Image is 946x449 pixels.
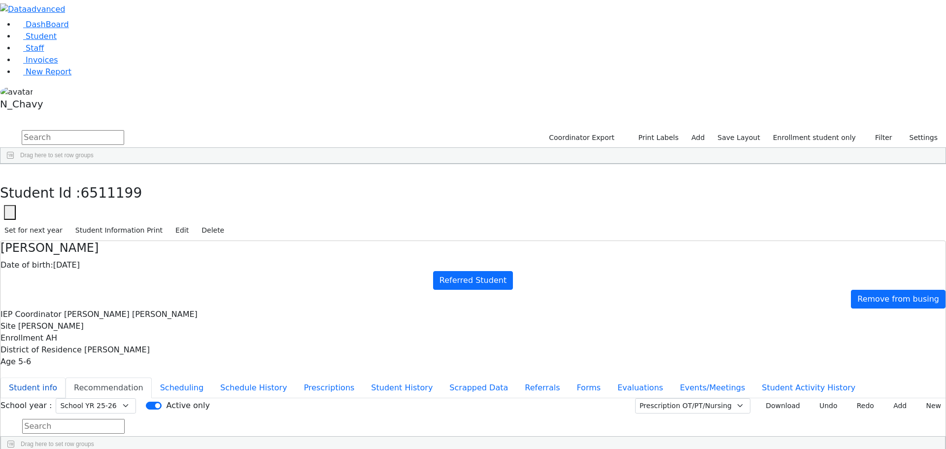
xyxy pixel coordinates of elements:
[81,185,142,201] span: 6511199
[0,378,66,398] button: Student info
[882,398,911,414] button: Add
[166,400,209,412] label: Active only
[64,310,198,319] span: [PERSON_NAME] [PERSON_NAME]
[84,345,150,354] span: [PERSON_NAME]
[857,294,939,304] span: Remove from busing
[20,152,94,159] span: Drag here to set row groups
[26,43,44,53] span: Staff
[769,130,860,145] label: Enrollment student only
[0,259,946,271] div: [DATE]
[862,130,897,145] button: Filter
[851,290,946,309] a: Remove from busing
[627,130,683,145] button: Print Labels
[897,130,942,145] button: Settings
[16,32,57,41] a: Student
[0,332,43,344] label: Enrollment
[441,378,516,398] button: Scrapped Data
[433,271,513,290] a: Referred Student
[0,356,16,368] label: Age
[22,419,125,434] input: Search
[0,320,16,332] label: Site
[66,378,152,398] button: Recommendation
[915,398,946,414] button: New
[568,378,609,398] button: Forms
[22,130,124,145] input: Search
[16,20,69,29] a: DashBoard
[46,333,57,343] span: AH
[754,398,805,414] button: Download
[71,223,167,238] button: Student Information Print
[18,357,31,366] span: 5-6
[542,130,619,145] button: Coordinator Export
[21,441,94,448] span: Drag here to set row groups
[18,321,84,331] span: [PERSON_NAME]
[171,223,193,238] button: Edit
[713,130,764,145] button: Save Layout
[0,259,53,271] label: Date of birth:
[363,378,441,398] button: Student History
[26,67,71,76] span: New Report
[687,130,709,145] a: Add
[0,344,82,356] label: District of Residence
[197,223,229,238] button: Delete
[0,400,52,412] label: School year :
[753,378,864,398] button: Student Activity History
[609,378,672,398] button: Evaluations
[26,55,58,65] span: Invoices
[212,378,296,398] button: Schedule History
[516,378,568,398] button: Referrals
[672,378,753,398] button: Events/Meetings
[16,55,58,65] a: Invoices
[26,32,57,41] span: Student
[0,309,62,320] label: IEP Coordinator
[809,398,842,414] button: Undo
[0,241,946,255] h4: [PERSON_NAME]
[846,398,878,414] button: Redo
[296,378,363,398] button: Prescriptions
[16,67,71,76] a: New Report
[16,43,44,53] a: Staff
[152,378,212,398] button: Scheduling
[26,20,69,29] span: DashBoard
